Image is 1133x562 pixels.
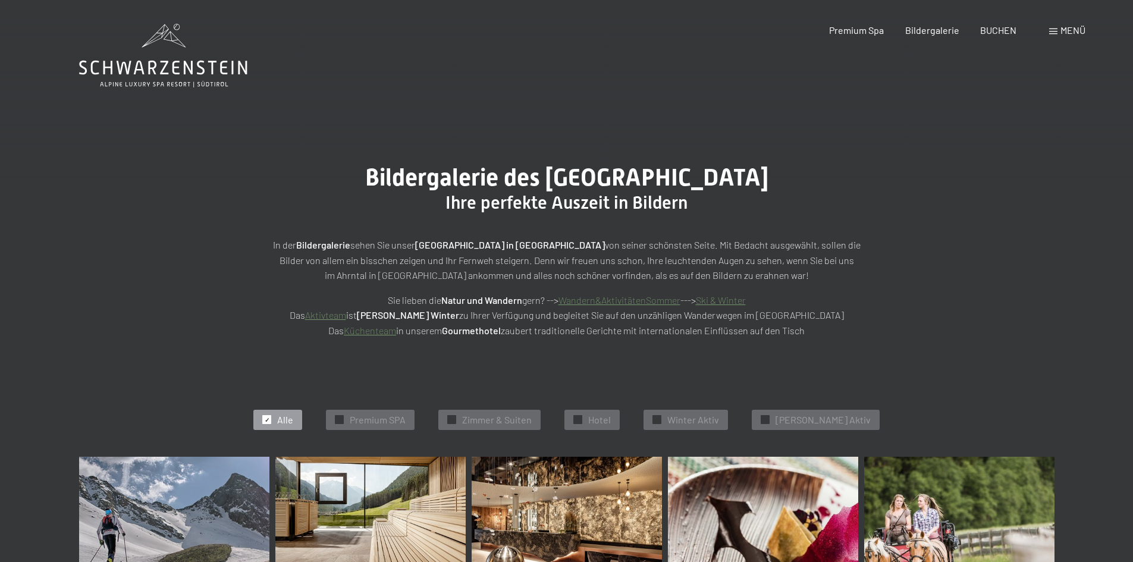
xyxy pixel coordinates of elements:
span: Alle [277,413,293,426]
span: ✓ [576,416,580,424]
strong: [PERSON_NAME] Winter [357,309,459,321]
span: Ihre perfekte Auszeit in Bildern [445,192,688,213]
span: Winter Aktiv [667,413,719,426]
span: Zimmer & Suiten [462,413,532,426]
a: Premium Spa [829,24,884,36]
a: Küchenteam [344,325,396,336]
span: ✓ [763,416,768,424]
span: Premium SPA [350,413,406,426]
span: ✓ [450,416,454,424]
a: Aktivteam [305,309,346,321]
a: Bildergalerie [905,24,959,36]
p: In der sehen Sie unser von seiner schönsten Seite. Mit Bedacht ausgewählt, sollen die Bilder von ... [269,237,864,283]
span: Hotel [588,413,611,426]
p: Sie lieben die gern? --> ---> Das ist zu Ihrer Verfügung und begleitet Sie auf den unzähligen Wan... [269,293,864,338]
span: Bildergalerie des [GEOGRAPHIC_DATA] [365,164,768,191]
a: BUCHEN [980,24,1016,36]
a: Wandern&AktivitätenSommer [558,294,680,306]
strong: Natur und Wandern [441,294,522,306]
a: Ski & Winter [696,294,746,306]
span: ✓ [337,416,342,424]
strong: [GEOGRAPHIC_DATA] in [GEOGRAPHIC_DATA] [415,239,605,250]
span: Menü [1060,24,1085,36]
span: [PERSON_NAME] Aktiv [776,413,871,426]
span: ✓ [265,416,269,424]
strong: Bildergalerie [296,239,350,250]
span: ✓ [655,416,660,424]
strong: Gourmethotel [442,325,501,336]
